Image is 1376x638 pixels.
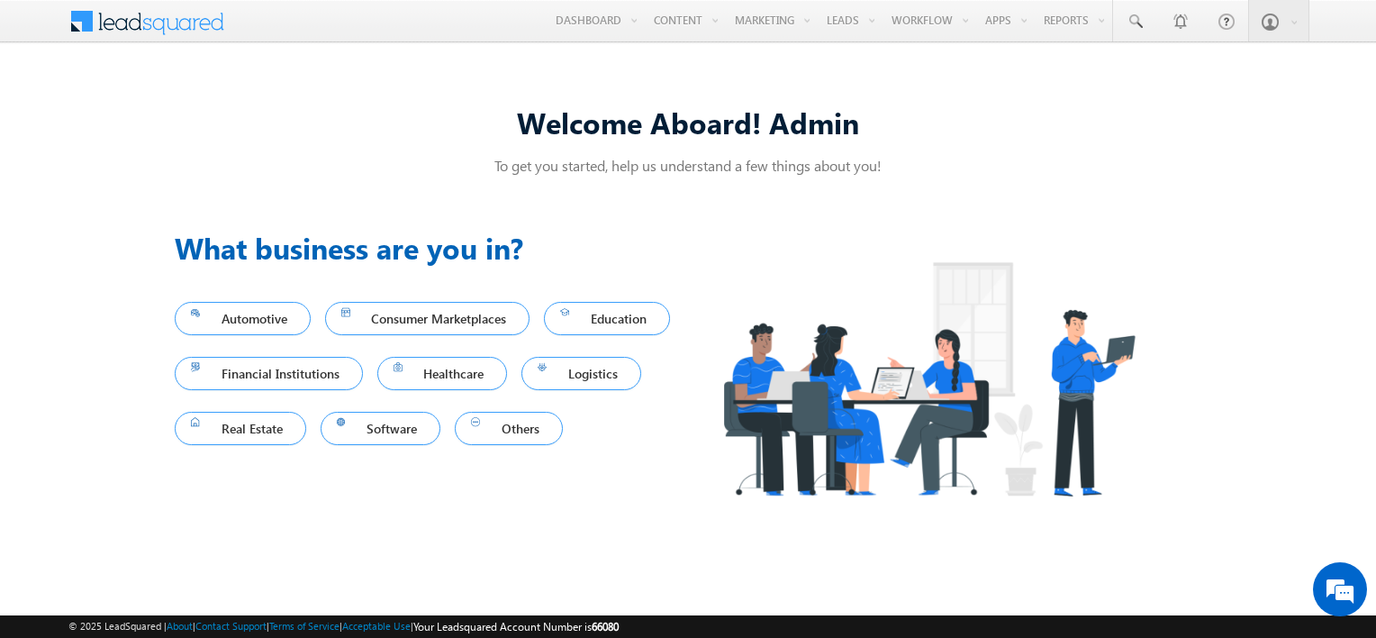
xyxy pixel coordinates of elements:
[167,620,193,632] a: About
[560,306,654,331] span: Education
[191,306,294,331] span: Automotive
[342,620,411,632] a: Acceptable Use
[68,618,619,635] span: © 2025 LeadSquared | | | | |
[191,416,290,441] span: Real Estate
[175,156,1201,175] p: To get you started, help us understand a few things about you!
[269,620,339,632] a: Terms of Service
[413,620,619,633] span: Your Leadsquared Account Number is
[191,361,347,386] span: Financial Institutions
[341,306,514,331] span: Consumer Marketplaces
[175,103,1201,141] div: Welcome Aboard! Admin
[175,226,688,269] h3: What business are you in?
[592,620,619,633] span: 66080
[471,416,547,441] span: Others
[538,361,625,386] span: Logistics
[394,361,492,386] span: Healthcare
[688,226,1169,532] img: Industry.png
[195,620,267,632] a: Contact Support
[337,416,425,441] span: Software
